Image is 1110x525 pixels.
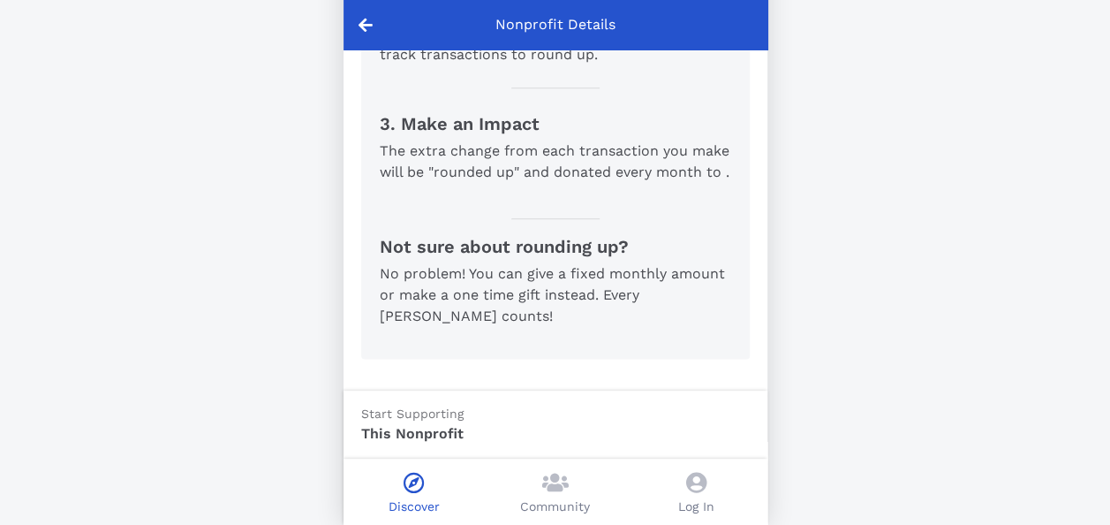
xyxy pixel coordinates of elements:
p: This Nonprofit [361,423,663,445]
p: Community [520,498,590,516]
h3: 3. Make an Impact [380,110,731,137]
p: Nonprofit Details [495,14,615,35]
h3: Not sure about rounding up? [380,233,731,260]
p: Start Supporting [361,405,663,423]
p: Log In [678,498,714,516]
p: The extra change from each transaction you make will be "rounded up" and donated every month to . [380,141,731,183]
p: No problem! You can give a fixed monthly amount or make a one time gift instead. Every [PERSON_NA... [380,263,731,327]
p: Discover [389,498,440,516]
